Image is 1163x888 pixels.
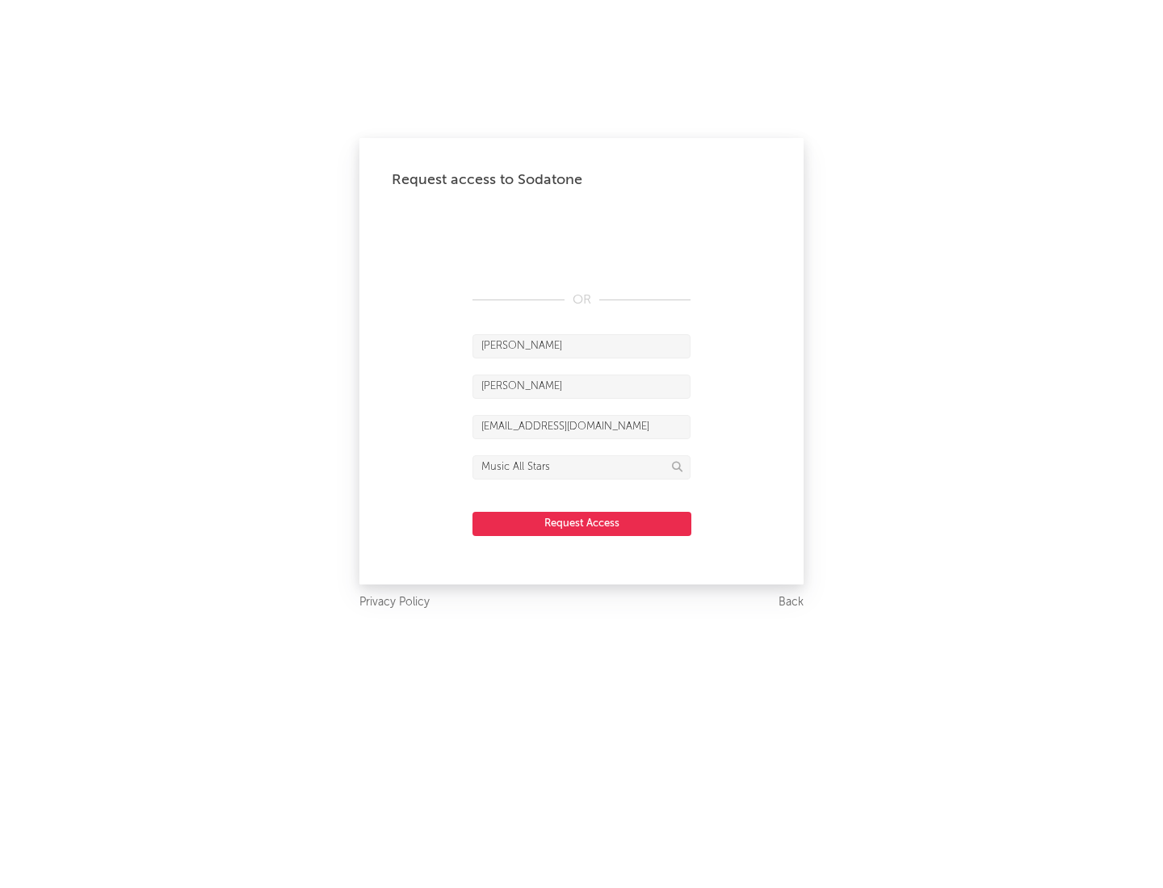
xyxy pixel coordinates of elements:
div: OR [472,291,691,310]
input: First Name [472,334,691,358]
div: Request access to Sodatone [392,170,771,190]
a: Back [779,593,804,613]
button: Request Access [472,512,691,536]
a: Privacy Policy [359,593,430,613]
input: Division [472,455,691,480]
input: Email [472,415,691,439]
input: Last Name [472,375,691,399]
